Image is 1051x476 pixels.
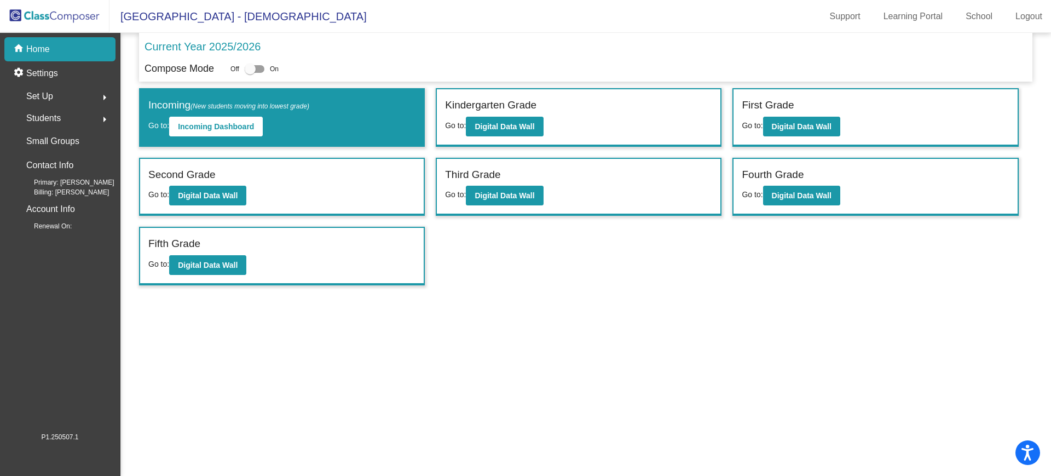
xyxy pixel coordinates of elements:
b: Digital Data Wall [475,122,534,131]
span: Go to: [148,121,169,130]
a: Support [821,8,869,25]
mat-icon: arrow_right [98,91,111,104]
button: Digital Data Wall [763,117,840,136]
span: Go to: [742,121,763,130]
label: Fourth Grade [742,167,804,183]
b: Digital Data Wall [772,191,831,200]
label: First Grade [742,98,794,113]
p: Contact Info [26,158,73,173]
mat-icon: arrow_right [98,113,111,126]
a: Logout [1007,8,1051,25]
button: Digital Data Wall [763,186,840,205]
label: Kindergarten Grade [445,98,536,113]
button: Digital Data Wall [169,255,246,275]
span: Billing: [PERSON_NAME] [16,187,109,197]
p: Settings [26,67,58,80]
p: Current Year 2025/2026 [145,38,261,55]
label: Fifth Grade [148,236,200,252]
span: Renewal On: [16,221,72,231]
button: Digital Data Wall [169,186,246,205]
span: Go to: [445,190,466,199]
b: Digital Data Wall [475,191,534,200]
a: Learning Portal [875,8,952,25]
button: Digital Data Wall [466,186,543,205]
span: [GEOGRAPHIC_DATA] - [DEMOGRAPHIC_DATA] [109,8,367,25]
button: Digital Data Wall [466,117,543,136]
span: Primary: [PERSON_NAME] [16,177,114,187]
b: Digital Data Wall [178,261,238,269]
mat-icon: home [13,43,26,56]
p: Compose Mode [145,61,214,76]
span: Off [230,64,239,74]
span: Go to: [742,190,763,199]
label: Second Grade [148,167,216,183]
b: Digital Data Wall [178,191,238,200]
p: Account Info [26,202,75,217]
span: Set Up [26,89,53,104]
mat-icon: settings [13,67,26,80]
span: Go to: [445,121,466,130]
span: Students [26,111,61,126]
b: Digital Data Wall [772,122,831,131]
button: Incoming Dashboard [169,117,263,136]
p: Home [26,43,50,56]
span: Go to: [148,190,169,199]
a: School [957,8,1001,25]
p: Small Groups [26,134,79,149]
label: Third Grade [445,167,500,183]
b: Incoming Dashboard [178,122,254,131]
span: Go to: [148,260,169,268]
label: Incoming [148,98,309,113]
span: On [270,64,279,74]
span: (New students moving into lowest grade) [190,102,309,110]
